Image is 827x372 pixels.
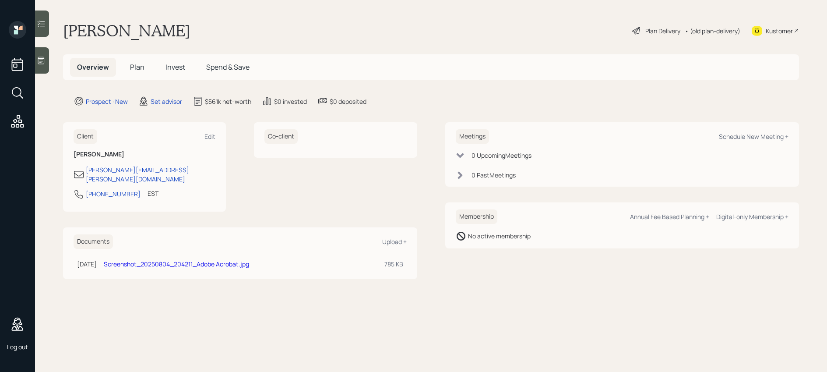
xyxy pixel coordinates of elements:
div: Upload + [382,237,407,246]
span: Plan [130,62,144,72]
div: Digital-only Membership + [716,213,788,221]
h6: Client [74,129,97,144]
div: 785 KB [384,259,403,269]
div: Schedule New Meeting + [719,132,788,141]
div: Prospect · New [86,97,128,106]
div: Log out [7,343,28,351]
h1: [PERSON_NAME] [63,21,190,40]
h6: Documents [74,234,113,249]
div: $0 invested [274,97,307,106]
div: Annual Fee Based Planning + [630,213,709,221]
div: $0 deposited [330,97,366,106]
h6: Co-client [264,129,298,144]
div: [PHONE_NUMBER] [86,189,141,198]
div: Kustomer [766,26,793,35]
div: Set advisor [151,97,182,106]
span: Invest [165,62,185,72]
h6: Membership [456,209,497,224]
h6: Meetings [456,129,489,144]
div: Edit [204,132,215,141]
span: Spend & Save [206,62,250,72]
div: No active membership [468,231,531,241]
div: 0 Past Meeting s [472,170,516,180]
a: Screenshot_20250804_204211_Adobe Acrobat.jpg [104,260,249,268]
div: [DATE] [77,259,97,269]
div: 0 Upcoming Meeting s [472,151,531,160]
div: Plan Delivery [645,26,680,35]
span: Overview [77,62,109,72]
h6: [PERSON_NAME] [74,151,215,158]
div: $561k net-worth [205,97,251,106]
div: • (old plan-delivery) [685,26,740,35]
div: [PERSON_NAME][EMAIL_ADDRESS][PERSON_NAME][DOMAIN_NAME] [86,165,215,184]
div: EST [148,189,158,198]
